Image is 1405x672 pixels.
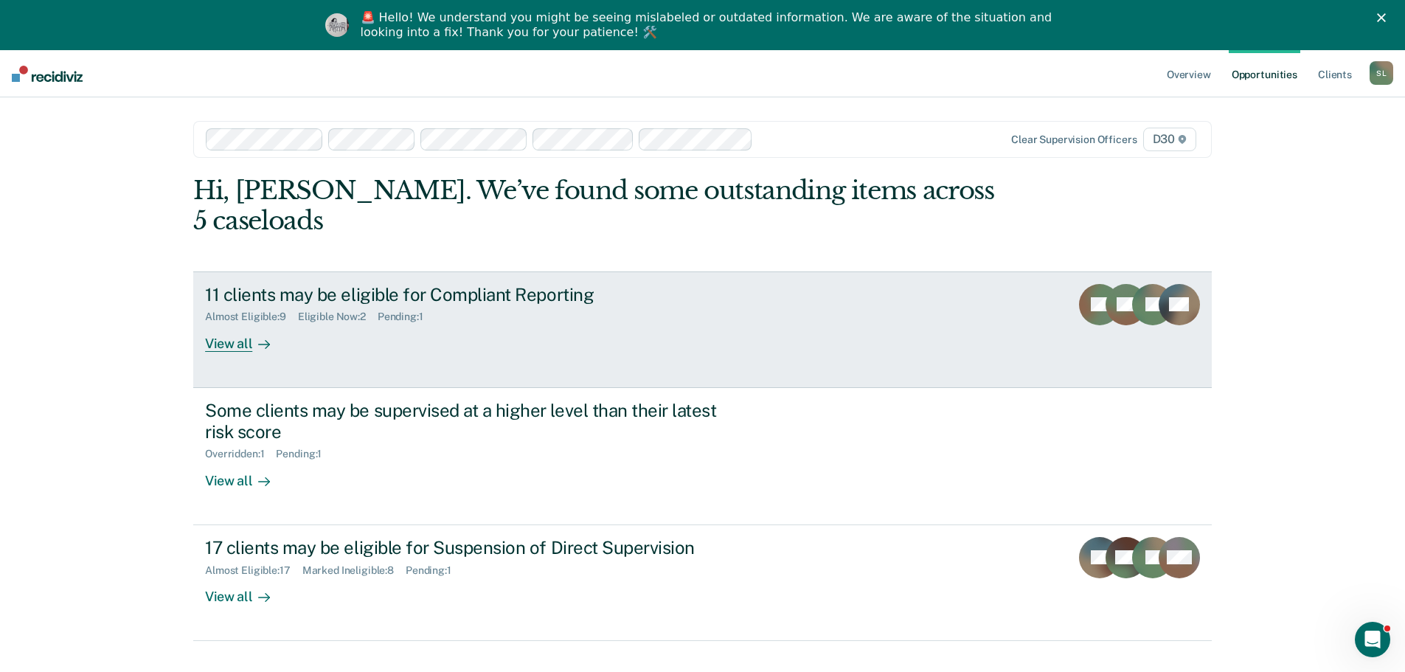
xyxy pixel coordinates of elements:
[361,10,1057,40] div: 🚨 Hello! We understand you might be seeing mislabeled or outdated information. We are aware of th...
[1011,134,1137,146] div: Clear supervision officers
[298,311,378,323] div: Eligible Now : 2
[302,564,406,577] div: Marked Ineligible : 8
[1229,50,1300,97] a: Opportunities
[205,311,298,323] div: Almost Eligible : 9
[325,13,349,37] img: Profile image for Kim
[205,460,288,489] div: View all
[205,323,288,352] div: View all
[1370,61,1393,85] button: SL
[205,400,723,443] div: Some clients may be supervised at a higher level than their latest risk score
[193,271,1212,388] a: 11 clients may be eligible for Compliant ReportingAlmost Eligible:9Eligible Now:2Pending:1View all
[205,284,723,305] div: 11 clients may be eligible for Compliant Reporting
[193,525,1212,641] a: 17 clients may be eligible for Suspension of Direct SupervisionAlmost Eligible:17Marked Ineligibl...
[276,448,333,460] div: Pending : 1
[1143,128,1196,151] span: D30
[1315,50,1355,97] a: Clients
[1377,13,1392,22] div: Close
[378,311,435,323] div: Pending : 1
[406,564,463,577] div: Pending : 1
[12,66,83,82] img: Recidiviz
[193,388,1212,525] a: Some clients may be supervised at a higher level than their latest risk scoreOverridden:1Pending:...
[205,576,288,605] div: View all
[193,176,1008,236] div: Hi, [PERSON_NAME]. We’ve found some outstanding items across 5 caseloads
[205,448,276,460] div: Overridden : 1
[1355,622,1390,657] iframe: Intercom live chat
[205,537,723,558] div: 17 clients may be eligible for Suspension of Direct Supervision
[1164,50,1214,97] a: Overview
[205,564,302,577] div: Almost Eligible : 17
[1370,61,1393,85] div: S L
